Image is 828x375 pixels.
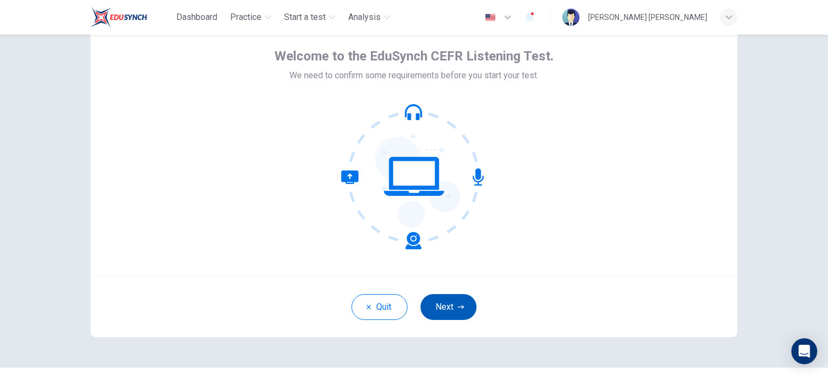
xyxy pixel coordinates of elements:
[284,11,326,24] span: Start a test
[91,6,172,28] a: EduSynch logo
[562,9,579,26] img: Profile picture
[274,47,554,65] span: Welcome to the EduSynch CEFR Listening Test.
[484,13,497,22] img: en
[351,294,408,320] button: Quit
[176,11,217,24] span: Dashboard
[230,11,261,24] span: Practice
[280,8,340,27] button: Start a test
[91,6,147,28] img: EduSynch logo
[172,8,222,27] button: Dashboard
[348,11,381,24] span: Analysis
[344,8,395,27] button: Analysis
[588,11,707,24] div: [PERSON_NAME] [PERSON_NAME]
[226,8,275,27] button: Practice
[791,338,817,364] div: Open Intercom Messenger
[420,294,477,320] button: Next
[289,69,539,82] span: We need to confirm some requirements before you start your test.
